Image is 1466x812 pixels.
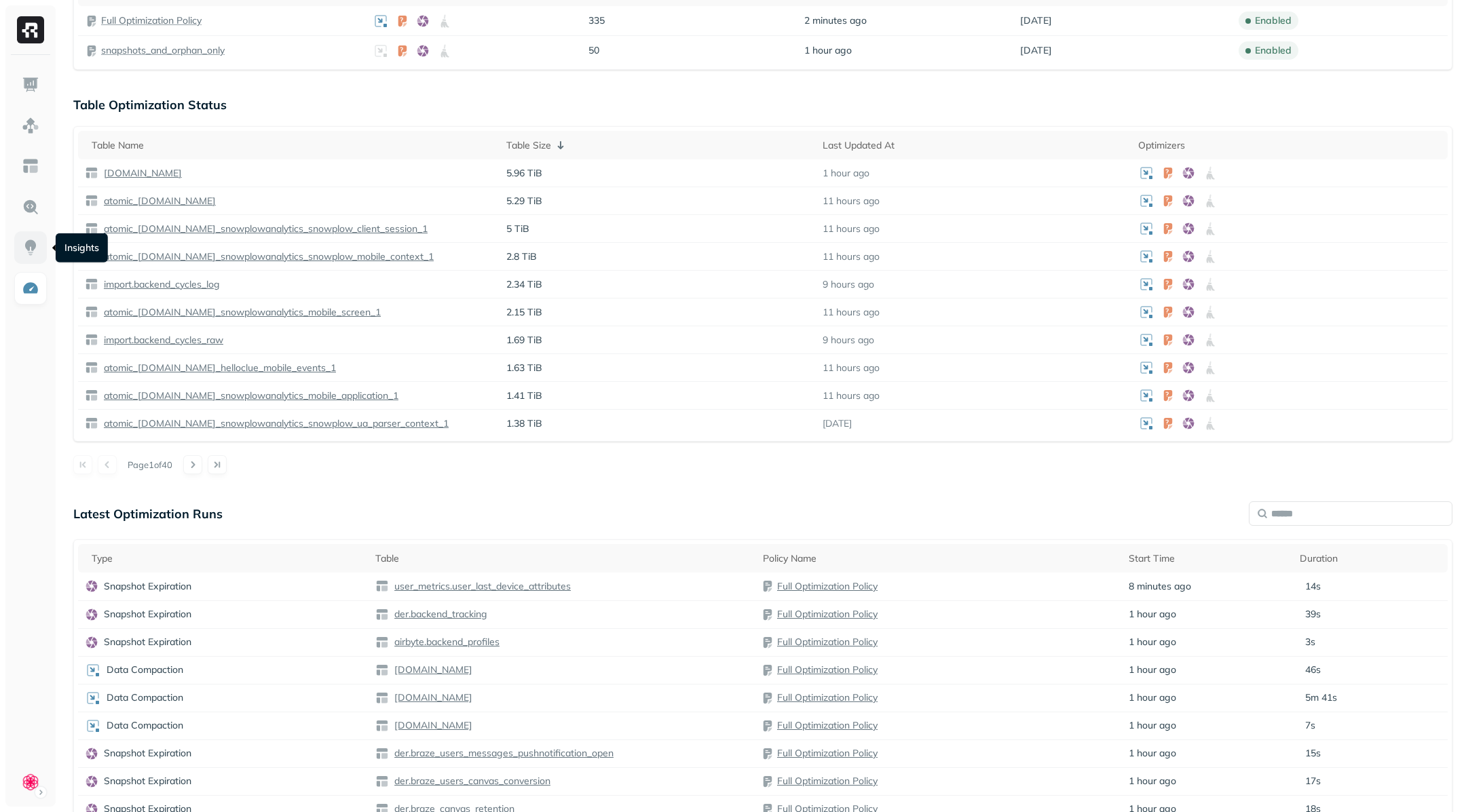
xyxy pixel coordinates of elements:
img: table [375,691,389,705]
p: 39s [1305,608,1321,621]
p: Latest Optimization Runs [73,506,223,522]
img: Asset Explorer [22,157,39,175]
p: 11 hours ago [823,389,880,402]
p: user_metrics.user_last_device_attributes [392,580,571,593]
p: [DOMAIN_NAME] [392,719,472,732]
p: atomic_[DOMAIN_NAME]_snowplowanalytics_snowplow_ua_parser_context_1 [101,417,449,430]
a: Full Optimization Policy [777,580,878,592]
img: Query Explorer [22,198,39,216]
p: 2.34 TiB [506,278,809,291]
p: 46s [1305,663,1321,676]
img: table [85,417,98,430]
p: 50 [588,44,791,57]
img: Dashboard [22,76,39,94]
span: 2 minutes ago [804,14,867,27]
p: 335 [588,14,791,27]
p: Data Compaction [107,691,183,704]
div: Duration [1300,552,1441,565]
a: Full Optimization Policy [777,747,878,759]
a: atomic_[DOMAIN_NAME]_snowplowanalytics_snowplow_ua_parser_context_1 [98,417,449,430]
a: atomic_[DOMAIN_NAME]_snowplowanalytics_snowplow_mobile_context_1 [98,250,434,263]
a: snapshots_and_orphan_only [101,44,225,57]
p: Table Optimization Status [73,97,1452,113]
p: Data Compaction [107,663,183,676]
a: [DOMAIN_NAME] [98,167,182,180]
span: 1 hour ago [1129,663,1176,676]
a: import.backend_cycles_log [98,278,220,291]
p: atomic_[DOMAIN_NAME] [101,195,216,208]
p: atomic_[DOMAIN_NAME]_snowplowanalytics_snowplow_mobile_context_1 [101,250,434,263]
img: table [375,636,389,649]
img: table [375,663,389,677]
img: table [85,333,98,347]
img: Insights [22,239,39,256]
p: atomic_[DOMAIN_NAME]_snowplowanalytics_mobile_screen_1 [101,306,381,319]
img: table [85,277,98,291]
img: table [85,194,98,208]
a: Full Optimization Policy [777,636,878,648]
span: [DATE] [1020,44,1052,57]
a: atomic_[DOMAIN_NAME]_snowplowanalytics_mobile_screen_1 [98,306,381,319]
p: atomic_[DOMAIN_NAME]_snowplowanalytics_mobile_application_1 [101,389,398,402]
a: user_metrics.user_last_device_attributes [389,580,571,593]
p: [DATE] [823,417,852,430]
img: table [85,361,98,374]
a: Full Optimization Policy [777,608,878,620]
a: [DOMAIN_NAME] [389,691,472,704]
p: 11 hours ago [823,306,880,319]
p: 1.41 TiB [506,389,809,402]
img: Assets [22,117,39,134]
p: 11 hours ago [823,362,880,374]
img: table [375,775,389,788]
img: Ryft [17,16,44,43]
p: 1 hour ago [823,167,869,180]
span: 1 hour ago [1129,747,1176,760]
p: enabled [1255,14,1292,27]
span: 1 hour ago [1129,608,1176,621]
p: Snapshot Expiration [104,608,191,621]
div: Insights [56,233,108,263]
p: 1.63 TiB [506,362,809,374]
a: atomic_[DOMAIN_NAME]_snowplowanalytics_mobile_application_1 [98,389,398,402]
a: der.braze_users_messages_pushnotification_open [389,747,614,760]
a: Full Optimization Policy [777,691,878,703]
p: der.braze_users_canvas_conversion [392,775,550,788]
span: 1 hour ago [1129,691,1176,704]
div: Start Time [1129,552,1285,565]
span: 1 hour ago [804,44,852,57]
p: 5 TiB [506,223,809,235]
span: 1 hour ago [1129,775,1176,788]
p: 5.96 TiB [506,167,809,180]
p: der.backend_tracking [392,608,487,621]
a: der.braze_users_canvas_conversion [389,775,550,788]
span: 8 minutes ago [1129,580,1191,593]
p: 3s [1305,636,1315,649]
p: 9 hours ago [823,278,874,291]
a: [DOMAIN_NAME] [389,663,472,676]
div: Table [375,552,749,565]
p: [DOMAIN_NAME] [392,663,472,676]
p: 11 hours ago [823,195,880,208]
p: 1.38 TiB [506,417,809,430]
img: table [375,579,389,593]
p: Snapshot Expiration [104,636,191,649]
span: 1 hour ago [1129,719,1176,732]
a: atomic_[DOMAIN_NAME] [98,195,216,208]
p: 5m 41s [1305,691,1337,704]
p: Snapshot Expiration [104,747,191,760]
p: import.backend_cycles_raw [101,334,223,347]
a: Full Optimization Policy [777,663,878,676]
img: table [375,608,389,621]
p: Snapshot Expiration [104,775,191,788]
div: Type [92,552,362,565]
p: der.braze_users_messages_pushnotification_open [392,747,614,760]
img: table [375,719,389,733]
a: Full Optimization Policy [101,14,202,27]
p: Data Compaction [107,719,183,732]
p: atomic_[DOMAIN_NAME]_snowplowanalytics_snowplow_client_session_1 [101,223,428,235]
a: airbyte.backend_profiles [389,636,500,649]
p: 7s [1305,719,1315,732]
p: airbyte.backend_profiles [392,636,500,649]
a: Full Optimization Policy [777,719,878,731]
